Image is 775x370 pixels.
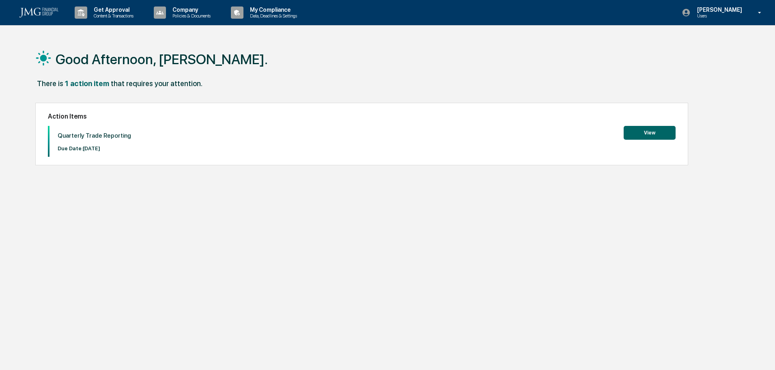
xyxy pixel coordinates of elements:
div: There is [37,79,63,88]
p: Data, Deadlines & Settings [243,13,301,19]
div: 1 action item [65,79,109,88]
h1: Good Afternoon, [PERSON_NAME]. [56,51,268,67]
p: Company [166,6,215,13]
a: View [624,128,676,136]
img: logo [19,8,58,17]
p: My Compliance [243,6,301,13]
p: [PERSON_NAME] [691,6,746,13]
p: Content & Transactions [87,13,138,19]
p: Policies & Documents [166,13,215,19]
p: Users [691,13,746,19]
div: that requires your attention. [111,79,202,88]
p: Quarterly Trade Reporting [58,132,131,139]
p: Due Date: [DATE] [58,145,131,151]
button: View [624,126,676,140]
h2: Action Items [48,113,676,120]
p: Get Approval [87,6,138,13]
